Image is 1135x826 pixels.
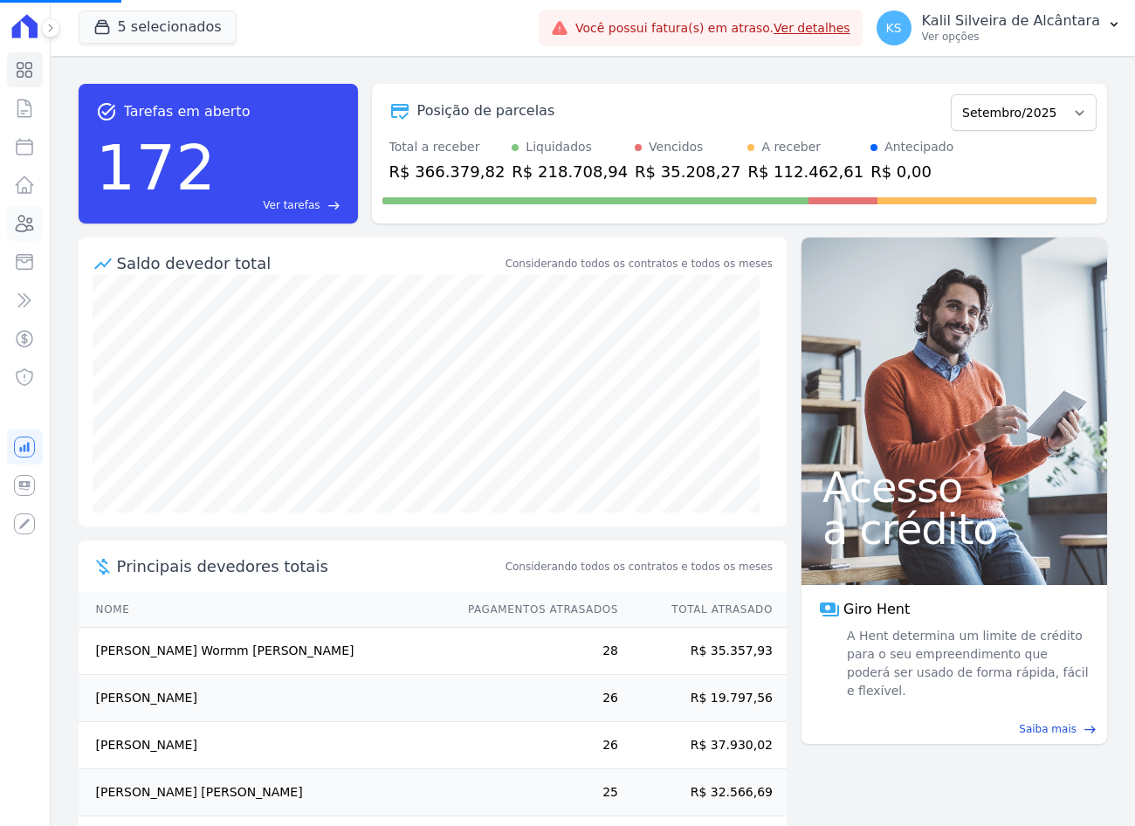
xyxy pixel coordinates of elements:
[619,675,787,722] td: R$ 19.797,56
[619,769,787,816] td: R$ 32.566,69
[117,251,502,275] div: Saldo devedor total
[822,508,1086,550] span: a crédito
[1083,723,1097,736] span: east
[512,160,628,183] div: R$ 218.708,94
[761,138,821,156] div: A receber
[1019,721,1077,737] span: Saiba mais
[863,3,1135,52] button: KS Kalil Silveira de Alcântara Ver opções
[886,22,902,34] span: KS
[747,160,863,183] div: R$ 112.462,61
[774,21,850,35] a: Ver detalhes
[451,592,619,628] th: Pagamentos Atrasados
[451,722,619,769] td: 26
[327,199,340,212] span: east
[96,101,117,122] span: task_alt
[649,138,703,156] div: Vencidos
[124,101,251,122] span: Tarefas em aberto
[79,628,451,675] td: [PERSON_NAME] Wormm [PERSON_NAME]
[223,197,340,213] a: Ver tarefas east
[619,628,787,675] td: R$ 35.357,93
[79,10,237,44] button: 5 selecionados
[79,592,451,628] th: Nome
[417,100,555,121] div: Posição de parcelas
[843,627,1090,700] span: A Hent determina um limite de crédito para o seu empreendimento que poderá ser usado de forma ráp...
[117,554,502,578] span: Principais devedores totais
[506,256,773,272] div: Considerando todos os contratos e todos os meses
[451,675,619,722] td: 26
[812,721,1097,737] a: Saiba mais east
[619,722,787,769] td: R$ 37.930,02
[79,675,451,722] td: [PERSON_NAME]
[526,138,592,156] div: Liquidados
[922,30,1100,44] p: Ver opções
[451,628,619,675] td: 28
[635,160,740,183] div: R$ 35.208,27
[822,466,1086,508] span: Acesso
[884,138,953,156] div: Antecipado
[79,722,451,769] td: [PERSON_NAME]
[96,122,216,213] div: 172
[870,160,953,183] div: R$ 0,00
[575,19,850,38] span: Você possui fatura(s) em atraso.
[263,197,320,213] span: Ver tarefas
[389,138,506,156] div: Total a receber
[922,12,1100,30] p: Kalil Silveira de Alcântara
[79,769,451,816] td: [PERSON_NAME] [PERSON_NAME]
[843,599,910,620] span: Giro Hent
[389,160,506,183] div: R$ 366.379,82
[506,559,773,575] span: Considerando todos os contratos e todos os meses
[451,769,619,816] td: 25
[619,592,787,628] th: Total Atrasado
